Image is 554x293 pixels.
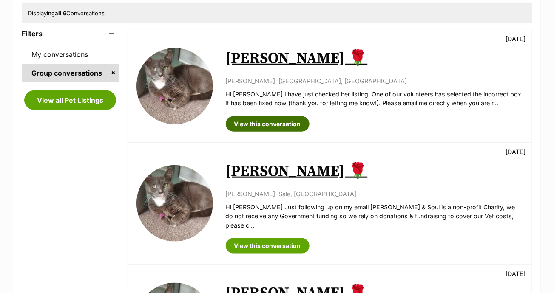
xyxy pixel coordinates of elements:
p: [DATE] [506,269,526,278]
header: Filters [22,30,119,37]
a: Group conversations [22,64,119,82]
p: [DATE] [506,147,526,156]
strong: all 6 [55,10,66,17]
a: View this conversation [226,116,310,132]
a: My conversations [22,45,119,63]
a: [PERSON_NAME] 🌹 [226,49,368,68]
a: View this conversation [226,238,310,254]
a: [PERSON_NAME] 🌹 [226,162,368,181]
p: Hi [PERSON_NAME] I have just checked her listing. One of our volunteers has selected the incorrec... [226,90,523,108]
span: Displaying Conversations [28,10,105,17]
p: [PERSON_NAME], Sale, [GEOGRAPHIC_DATA] [226,189,523,198]
p: [DATE] [506,34,526,43]
p: [PERSON_NAME], [GEOGRAPHIC_DATA], [GEOGRAPHIC_DATA] [226,76,523,85]
p: Hi [PERSON_NAME] Just following up on my email [PERSON_NAME] & Soul is a non-profit Charity, we d... [226,203,523,230]
img: Olive Rose 🌹 [136,48,213,124]
img: Olive Rose 🌹 [136,165,213,242]
a: View all Pet Listings [24,90,116,110]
